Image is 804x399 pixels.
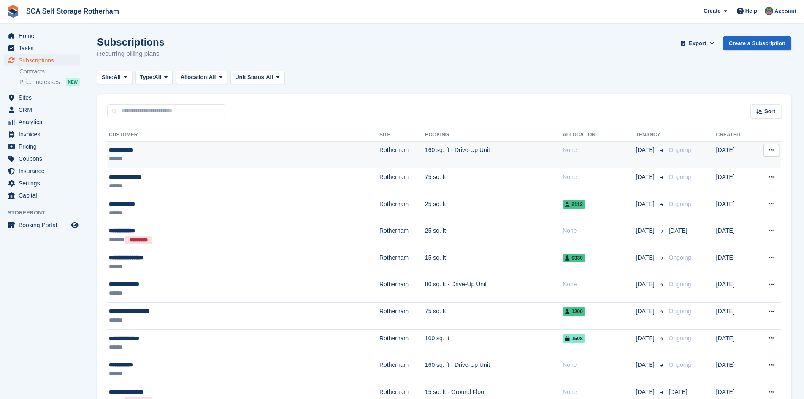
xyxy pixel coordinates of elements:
td: [DATE] [716,356,754,383]
div: None [563,361,636,369]
td: Rotherham [379,249,425,276]
a: menu [4,30,80,42]
a: menu [4,104,80,116]
img: Sarah Race [765,7,773,15]
span: [DATE] [636,226,656,235]
button: Site: All [97,71,132,84]
a: Contracts [19,68,80,76]
a: menu [4,128,80,140]
button: Type: All [135,71,173,84]
a: menu [4,219,80,231]
td: 160 sq. ft - Drive-Up Unit [425,141,563,168]
span: Sort [764,107,775,116]
span: Export [689,39,706,48]
span: Coupons [19,153,69,165]
th: Created [716,128,754,142]
a: menu [4,190,80,201]
td: Rotherham [379,168,425,195]
td: [DATE] [716,303,754,330]
a: menu [4,177,80,189]
td: [DATE] [716,276,754,303]
span: Analytics [19,116,69,128]
span: 0330 [563,254,585,262]
a: menu [4,141,80,152]
span: Subscriptions [19,54,69,66]
span: Tasks [19,42,69,54]
span: 1508 [563,334,585,343]
td: Rotherham [379,222,425,249]
span: [DATE] [636,253,656,262]
span: Create [704,7,720,15]
span: Settings [19,177,69,189]
span: Unit Status: [235,73,266,81]
span: Invoices [19,128,69,140]
p: Recurring billing plans [97,49,165,59]
div: NEW [66,78,80,86]
div: None [563,280,636,289]
a: menu [4,153,80,165]
span: Ongoing [669,335,691,342]
td: Rotherham [379,329,425,356]
td: 75 sq. ft [425,303,563,330]
span: Sites [19,92,69,103]
span: [DATE] [636,200,656,209]
td: 80 sq. ft - Drive-Up Unit [425,276,563,303]
span: Price increases [19,78,60,86]
span: Ongoing [669,361,691,368]
span: Ongoing [669,174,691,180]
span: Account [774,7,796,16]
a: menu [4,92,80,103]
td: [DATE] [716,141,754,168]
th: Site [379,128,425,142]
span: Insurance [19,165,69,177]
td: [DATE] [716,249,754,276]
td: 75 sq. ft [425,168,563,195]
a: Price increases NEW [19,77,80,87]
span: [DATE] [636,173,656,182]
span: Ongoing [669,147,691,153]
span: CRM [19,104,69,116]
span: [DATE] [669,388,688,395]
span: [DATE] [636,361,656,369]
td: 160 sq. ft - Drive-Up Unit [425,356,563,383]
a: menu [4,42,80,54]
div: None [563,226,636,235]
a: Create a Subscription [723,36,791,50]
span: Ongoing [669,281,691,288]
td: 25 sq. ft [425,195,563,222]
img: stora-icon-8386f47178a22dfd0bd8f6a31ec36ba5ce8667c1dd55bd0f319d3a0aa187defe.svg [7,5,19,18]
span: Ongoing [669,308,691,315]
span: Capital [19,190,69,201]
td: [DATE] [716,329,754,356]
button: Unit Status: All [230,71,284,84]
span: Type: [140,73,154,81]
a: menu [4,116,80,128]
span: Ongoing [669,254,691,261]
span: Ongoing [669,201,691,207]
th: Tenancy [636,128,666,142]
span: [DATE] [636,146,656,155]
span: 2112 [563,200,585,209]
span: [DATE] [636,307,656,316]
span: Help [745,7,757,15]
td: Rotherham [379,356,425,383]
div: None [563,388,636,396]
td: 15 sq. ft [425,249,563,276]
th: Allocation [563,128,636,142]
a: SCA Self Storage Rotherham [23,4,122,18]
span: Home [19,30,69,42]
div: None [563,173,636,182]
span: [DATE] [636,280,656,289]
td: [DATE] [716,222,754,249]
span: All [114,73,121,81]
th: Booking [425,128,563,142]
span: 1200 [563,307,585,316]
span: Pricing [19,141,69,152]
span: All [266,73,273,81]
span: Booking Portal [19,219,69,231]
span: Allocation: [181,73,209,81]
td: 100 sq. ft [425,329,563,356]
span: [DATE] [669,227,688,234]
span: Site: [102,73,114,81]
td: [DATE] [716,168,754,195]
